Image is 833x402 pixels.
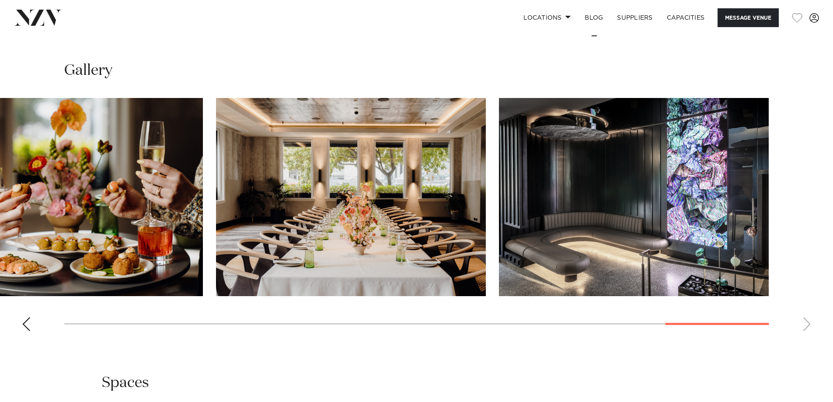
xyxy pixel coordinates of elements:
a: Capacities [660,8,712,27]
swiper-slide: 16 / 17 [216,98,486,296]
swiper-slide: 17 / 17 [499,98,769,296]
a: SUPPLIERS [610,8,659,27]
h2: Spaces [102,373,149,393]
h2: Gallery [64,61,112,80]
a: Locations [516,8,578,27]
img: nzv-logo.png [14,10,62,25]
a: BLOG [578,8,610,27]
button: Message Venue [718,8,779,27]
